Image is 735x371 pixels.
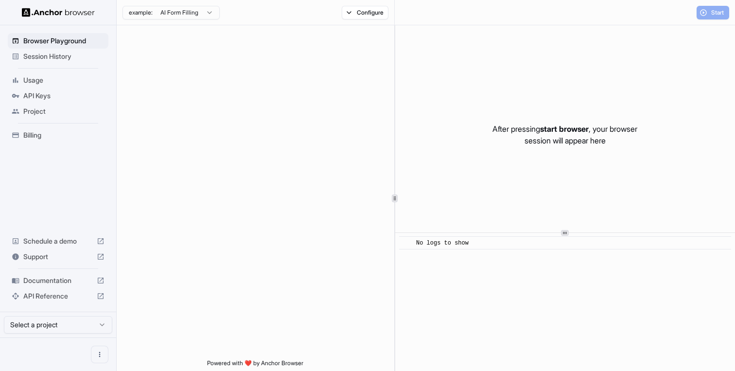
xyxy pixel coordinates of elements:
[492,123,637,146] p: After pressing , your browser session will appear here
[23,276,93,285] span: Documentation
[8,288,108,304] div: API Reference
[23,106,105,116] span: Project
[8,233,108,249] div: Schedule a demo
[129,9,153,17] span: example:
[342,6,389,19] button: Configure
[416,240,469,247] span: No logs to show
[23,236,93,246] span: Schedule a demo
[404,238,409,248] span: ​
[8,127,108,143] div: Billing
[23,52,105,61] span: Session History
[8,249,108,265] div: Support
[540,124,589,134] span: start browser
[23,130,105,140] span: Billing
[23,36,105,46] span: Browser Playground
[8,49,108,64] div: Session History
[8,72,108,88] div: Usage
[23,252,93,262] span: Support
[23,91,105,101] span: API Keys
[23,75,105,85] span: Usage
[22,8,95,17] img: Anchor Logo
[207,359,303,371] span: Powered with ❤️ by Anchor Browser
[8,33,108,49] div: Browser Playground
[8,273,108,288] div: Documentation
[8,104,108,119] div: Project
[23,291,93,301] span: API Reference
[8,88,108,104] div: API Keys
[91,346,108,363] button: Open menu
